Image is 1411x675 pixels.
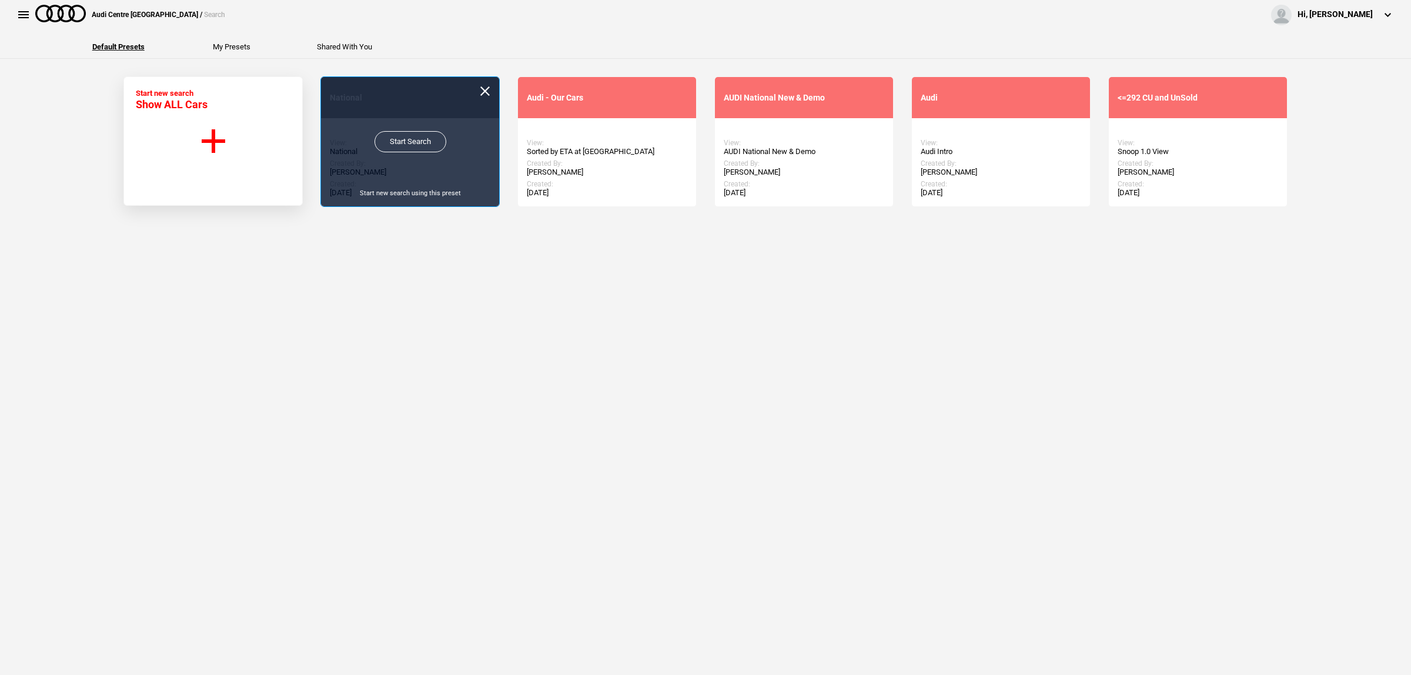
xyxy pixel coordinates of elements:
[527,188,687,198] div: [DATE]
[527,168,687,177] div: [PERSON_NAME]
[204,11,225,19] span: Search
[724,93,884,103] div: AUDI National New & Demo
[1118,159,1278,168] div: Created By:
[921,159,1081,168] div: Created By:
[724,139,884,147] div: View:
[92,9,225,20] div: Audi Centre [GEOGRAPHIC_DATA] /
[527,159,687,168] div: Created By:
[921,180,1081,188] div: Created:
[527,180,687,188] div: Created:
[136,98,208,111] span: Show ALL Cars
[92,43,145,51] button: Default Presets
[317,43,372,51] button: Shared With You
[724,147,884,156] div: AUDI National New & Demo
[375,131,446,152] a: Start Search
[1118,180,1278,188] div: Created:
[921,168,1081,177] div: [PERSON_NAME]
[321,189,499,198] div: Start new search using this preset
[724,180,884,188] div: Created:
[1118,188,1278,198] div: [DATE]
[1118,93,1278,103] div: <=292 CU and UnSold
[1118,147,1278,156] div: Snoop 1.0 View
[123,76,303,206] button: Start new search Show ALL Cars
[136,89,208,111] div: Start new search
[35,5,86,22] img: audi.png
[213,43,250,51] button: My Presets
[527,147,687,156] div: Sorted by ETA at [GEOGRAPHIC_DATA]
[724,168,884,177] div: [PERSON_NAME]
[921,93,1081,103] div: Audi
[1298,9,1373,21] div: Hi, [PERSON_NAME]
[1118,139,1278,147] div: View:
[527,93,687,103] div: Audi - Our Cars
[527,139,687,147] div: View:
[724,159,884,168] div: Created By:
[1118,168,1278,177] div: [PERSON_NAME]
[921,188,1081,198] div: [DATE]
[921,147,1081,156] div: Audi Intro
[724,188,884,198] div: [DATE]
[921,139,1081,147] div: View:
